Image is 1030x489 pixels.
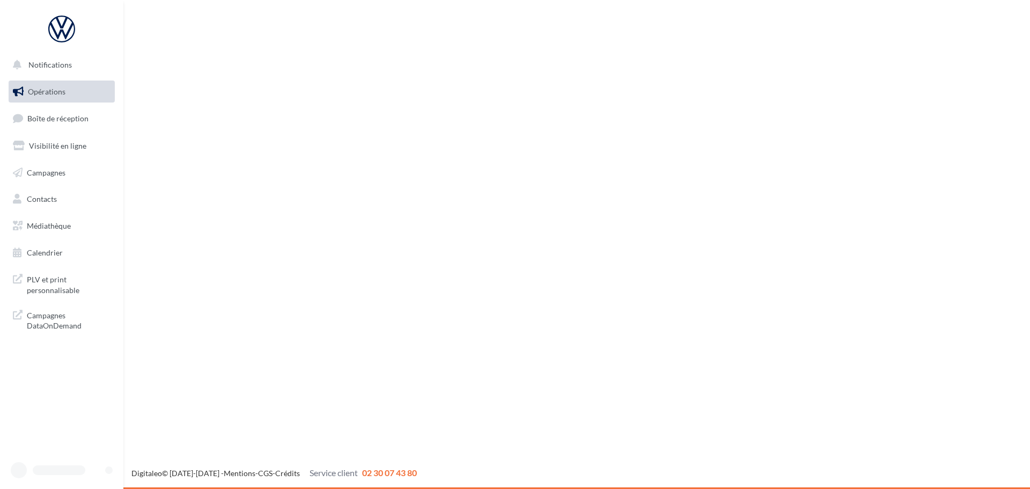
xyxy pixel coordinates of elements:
a: Crédits [275,469,300,478]
span: Calendrier [27,248,63,257]
a: PLV et print personnalisable [6,268,117,300]
span: Médiathèque [27,221,71,230]
a: Calendrier [6,242,117,264]
a: Digitaleo [131,469,162,478]
a: Médiathèque [6,215,117,237]
span: Service client [310,468,358,478]
span: Boîte de réception [27,114,89,123]
span: Visibilité en ligne [29,141,86,150]
span: Contacts [27,194,57,203]
a: Campagnes DataOnDemand [6,304,117,335]
span: Opérations [28,87,65,96]
a: Visibilité en ligne [6,135,117,157]
span: Campagnes [27,167,65,177]
span: Notifications [28,60,72,69]
a: Boîte de réception [6,107,117,130]
span: 02 30 07 43 80 [362,468,417,478]
span: PLV et print personnalisable [27,272,111,295]
a: Contacts [6,188,117,210]
a: Campagnes [6,162,117,184]
button: Notifications [6,54,113,76]
a: Opérations [6,81,117,103]
a: CGS [258,469,273,478]
span: © [DATE]-[DATE] - - - [131,469,417,478]
a: Mentions [224,469,255,478]
span: Campagnes DataOnDemand [27,308,111,331]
